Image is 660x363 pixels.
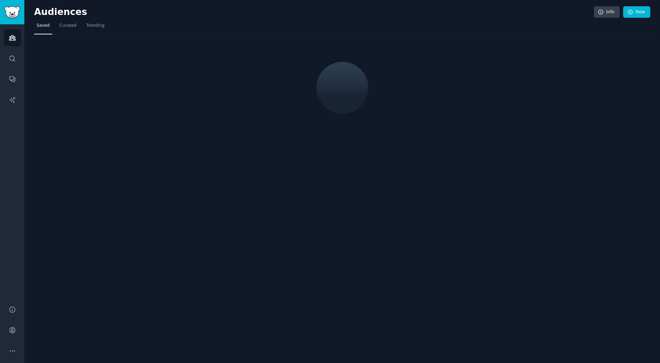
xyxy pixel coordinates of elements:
[34,20,52,34] a: Saved
[59,23,77,29] span: Curated
[34,7,594,18] h2: Audiences
[57,20,79,34] a: Curated
[37,23,50,29] span: Saved
[84,20,107,34] a: Trending
[86,23,104,29] span: Trending
[4,6,20,18] img: GummySearch logo
[594,6,620,18] a: Info
[623,6,650,18] a: New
